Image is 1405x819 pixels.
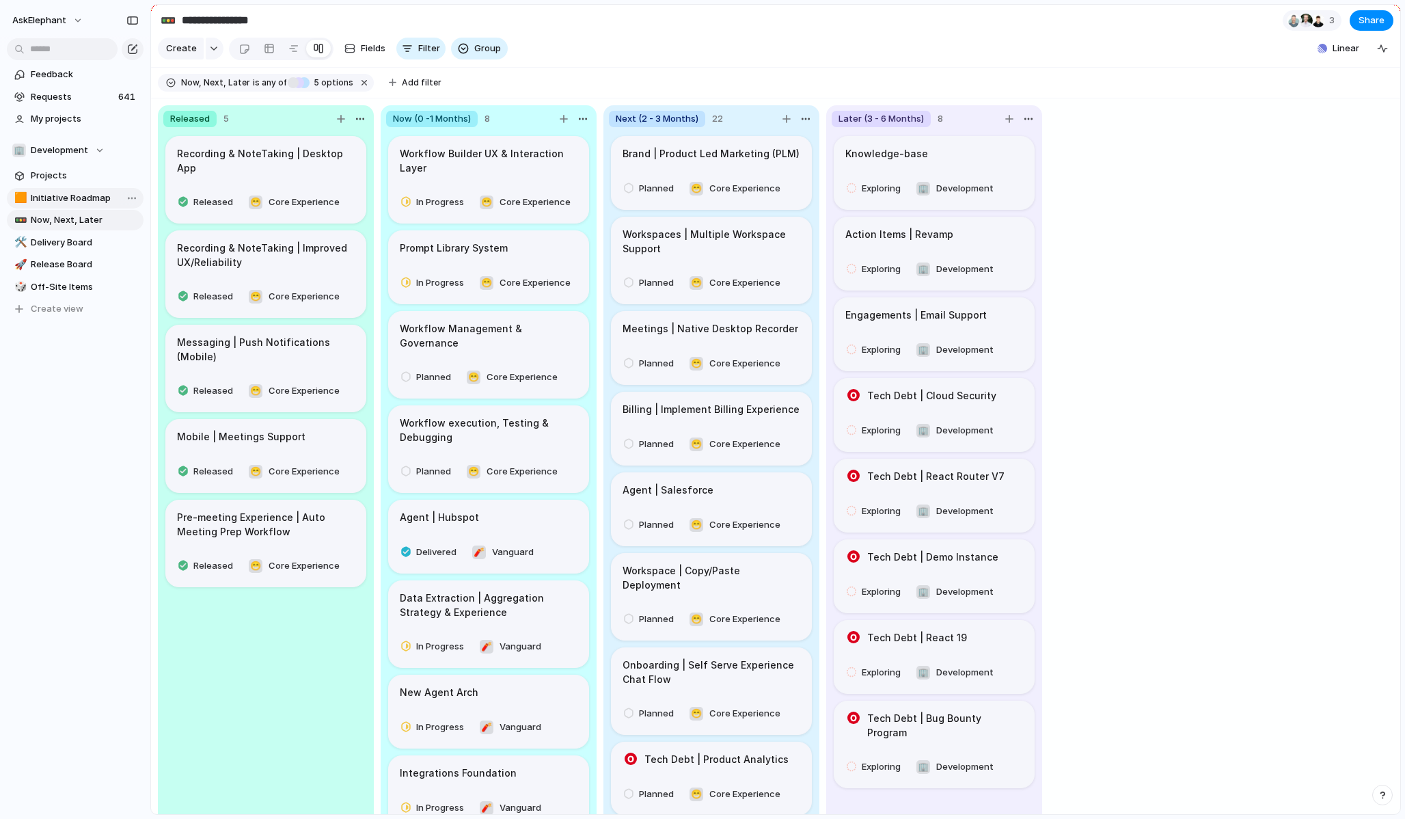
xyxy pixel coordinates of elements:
[480,196,493,209] div: 😁
[936,424,994,438] span: Development
[709,182,780,196] span: Core Experience
[500,640,541,654] span: Vanguard
[174,380,242,402] button: Released
[639,357,674,371] span: Planned
[1312,38,1365,59] button: Linear
[388,675,589,749] div: New Agent ArchIn Progress🧨Vanguard
[916,182,930,196] div: 🏢
[862,182,901,196] span: Exploring
[480,640,493,654] div: 🧨
[912,581,997,603] button: 🏢Development
[416,721,464,734] span: In Progress
[165,419,366,493] div: Mobile | Meetings SupportReleased😁Core Experience
[249,559,262,573] div: 😁
[862,505,901,518] span: Exploring
[416,546,456,559] span: Delivered
[480,276,493,290] div: 😁
[396,191,473,213] button: In Progress
[400,146,577,175] h1: Workflow Builder UX & Interaction Layer
[834,297,1035,371] div: Engagements | Email SupportExploring🏢Development
[170,112,210,126] span: Released
[685,178,784,200] button: 😁Core Experience
[249,465,262,479] div: 😁
[157,10,179,31] button: 🚥
[416,465,451,479] span: Planned
[174,286,242,308] button: Released
[31,68,139,81] span: Feedback
[14,279,24,295] div: 🎲
[269,196,340,209] span: Core Experience
[619,178,683,200] button: Planned
[867,550,998,565] h1: Tech Debt | Demo Instance
[245,380,343,402] button: 😁Core Experience
[7,277,144,297] a: 🎲Off-Site Items
[7,87,144,107] a: Requests641
[623,658,800,686] h1: Onboarding | Self Serve Experience Chat Flow
[867,388,996,403] h1: Tech Debt | Cloud Security
[619,783,683,805] button: Planned
[7,188,144,209] a: 🟧Initiative Roadmap
[388,500,589,574] div: Agent | HubspotDelivered🧨Vanguard
[690,276,703,290] div: 😁
[177,335,355,364] h1: Messaging | Push Notifications (Mobile)
[834,378,1035,452] div: Tech Debt | Cloud SecurityExploring🏢Development
[269,465,340,479] span: Core Experience
[31,169,139,183] span: Projects
[193,384,233,398] span: Released
[639,518,674,532] span: Planned
[916,424,930,438] div: 🏢
[639,788,674,801] span: Planned
[838,112,924,126] span: Later (3 - 6 Months)
[396,716,473,738] button: In Progress
[842,420,910,442] button: Exploring
[862,343,901,357] span: Exploring
[611,472,812,546] div: Agent | SalesforcePlanned😁Core Experience
[288,75,356,90] button: 5 options
[685,514,784,536] button: 😁Core Experience
[480,801,493,815] div: 🧨
[916,343,930,357] div: 🏢
[834,620,1035,694] div: Tech Debt | React 19Exploring🏢Development
[619,353,683,375] button: Planned
[685,433,784,455] button: 😁Core Experience
[690,707,703,721] div: 😁
[381,73,450,92] button: Add filter
[845,227,953,242] h1: Action Items | Revamp
[31,280,139,294] span: Off-Site Items
[492,546,534,559] span: Vanguard
[12,191,26,205] button: 🟧
[639,276,674,290] span: Planned
[396,797,473,819] button: In Progress
[388,230,589,304] div: Prompt Library SystemIn Progress😁Core Experience
[12,144,26,157] div: 🏢
[611,392,812,466] div: Billing | Implement Billing ExperiencePlanned😁Core Experience
[842,581,910,603] button: Exploring
[611,742,812,816] div: Tech Debt | Product AnalyticsPlanned😁Core Experience
[709,707,780,721] span: Core Experience
[916,585,930,599] div: 🏢
[709,438,780,451] span: Core Experience
[862,760,901,774] span: Exploring
[14,257,24,273] div: 🚀
[339,38,391,59] button: Fields
[400,510,479,525] h1: Agent | Hubspot
[177,146,355,175] h1: Recording & NoteTaking | Desktop App
[619,703,683,725] button: Planned
[7,254,144,275] a: 🚀Release Board
[834,701,1035,788] div: Tech Debt | Bug Bounty ProgramExploring🏢Development
[193,465,233,479] span: Released
[31,144,88,157] span: Development
[6,10,90,31] button: AskElephant
[1333,42,1359,55] span: Linear
[690,438,703,451] div: 😁
[396,38,446,59] button: Filter
[31,302,83,316] span: Create view
[245,461,343,483] button: 😁Core Experience
[476,191,574,213] button: 😁Core Experience
[416,371,451,384] span: Planned
[177,429,305,444] h1: Mobile | Meetings Support
[476,716,545,738] button: 🧨Vanguard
